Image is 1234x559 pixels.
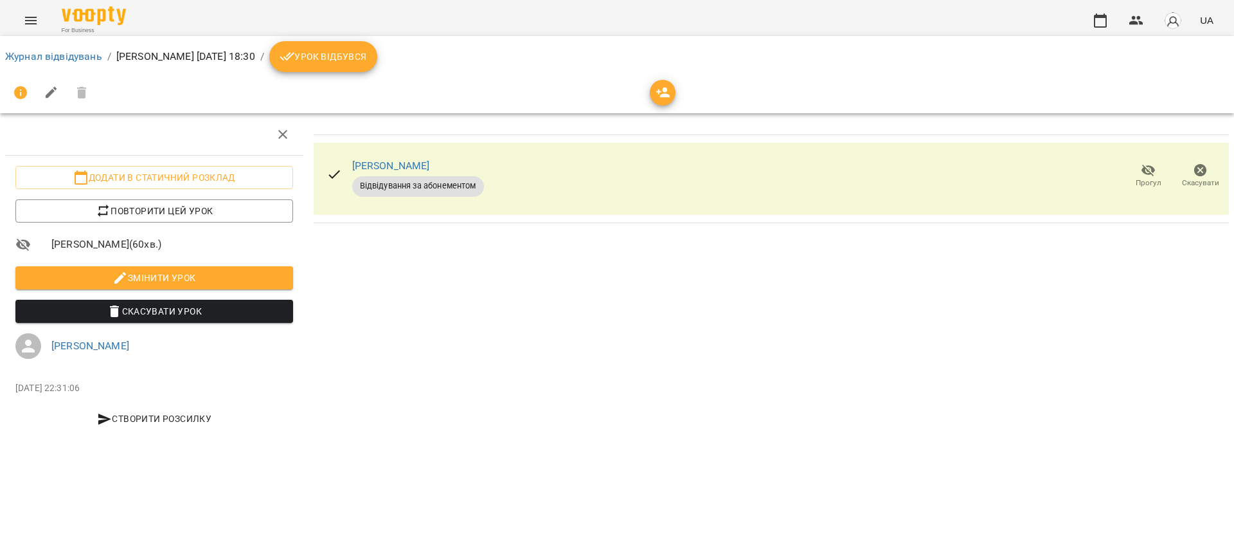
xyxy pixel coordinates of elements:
[1136,178,1161,188] span: Прогул
[21,411,288,426] span: Створити розсилку
[107,49,111,64] li: /
[15,382,293,395] p: [DATE] 22:31:06
[26,203,283,219] span: Повторити цей урок
[62,26,126,35] span: For Business
[1195,8,1219,32] button: UA
[352,180,484,192] span: Відвідування за абонементом
[1182,178,1219,188] span: Скасувати
[269,41,377,72] button: Урок відбувся
[1200,14,1213,27] span: UA
[26,170,283,185] span: Додати в статичний розклад
[15,407,293,430] button: Створити розсилку
[51,340,129,352] a: [PERSON_NAME]
[260,49,264,64] li: /
[1174,158,1226,194] button: Скасувати
[51,237,293,252] span: [PERSON_NAME] ( 60 хв. )
[352,160,430,172] a: [PERSON_NAME]
[26,304,283,319] span: Скасувати Урок
[15,166,293,189] button: Додати в статичний розклад
[15,5,46,36] button: Menu
[15,300,293,323] button: Скасувати Урок
[1164,12,1182,30] img: avatar_s.png
[280,49,367,64] span: Урок відбувся
[15,266,293,289] button: Змінити урок
[62,6,126,25] img: Voopty Logo
[5,50,102,62] a: Журнал відвідувань
[116,49,255,64] p: [PERSON_NAME] [DATE] 18:30
[26,270,283,286] span: Змінити урок
[1122,158,1174,194] button: Прогул
[5,41,1229,72] nav: breadcrumb
[15,199,293,223] button: Повторити цей урок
